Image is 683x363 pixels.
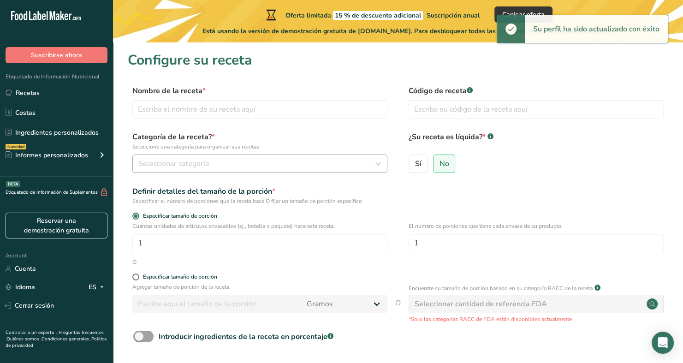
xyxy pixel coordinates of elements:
[409,315,664,323] p: *Solo las categorías RACC de FDA están disponibles actualmente
[159,331,333,342] div: Introducir ingredientes de la receta en porcentaje
[89,282,107,293] div: ES
[6,213,107,238] a: Reservar una demostración gratuita
[6,150,88,160] div: Informes personalizados
[132,155,387,173] button: Seleccionar categoría
[264,9,480,20] div: Oferta limitada
[409,131,664,151] label: ¿Su receta es líquida?
[132,295,301,313] input: Escribe aquí el tamaño de la porción
[409,100,664,119] input: Escriba eu código de la receta aquí
[333,11,423,20] span: 15 % de descuento adicional
[6,336,107,349] a: Política de privacidad
[502,10,545,19] span: Canjear oferta
[415,159,422,168] span: Sí
[143,274,217,280] div: Especificar tamaño de porción
[427,11,480,20] span: Suscripción anual
[494,6,552,23] button: Canjear oferta
[132,283,387,291] p: Agregar tamaño de porción de la receta.
[6,181,20,187] div: BETA
[409,284,593,292] p: Encuentre su tamaño de porción basado en su categoría RACC de la receta
[132,186,387,197] div: Definir detalles del tamaño de la porción
[128,50,668,71] h1: Configure su receta
[439,159,449,168] span: No
[409,85,664,96] label: Código de receta
[525,15,668,43] div: Su perfil ha sido actualizado con éxito
[132,222,387,230] p: Cuántas unidades de artículos envasables (ej., botella o paquete) hace esta receta.
[42,336,91,342] a: Condiciones generales .
[395,298,401,323] span: O
[6,336,42,342] a: Quiénes somos .
[6,279,35,295] a: Idioma
[6,47,107,63] button: Suscribirse ahora
[6,144,26,149] div: Novedad
[132,143,387,151] p: Seleccione una categoría para organizar sus recetas
[202,26,614,36] span: Está usando la versión de demostración gratuita de [DOMAIN_NAME]. Para desbloquear todas las func...
[132,131,387,151] label: Categoría de la receta?
[6,329,57,336] a: Contratar a un experto .
[132,85,387,96] label: Nombre de la receta
[132,258,137,266] div: O
[409,222,664,230] p: El número de porciones que tiene cada envase de su producto.
[138,158,209,169] span: Seleccionar categoría
[652,332,674,354] div: Open Intercom Messenger
[132,100,387,119] input: Escriba el nombre de su receta aquí
[31,50,82,60] span: Suscribirse ahora
[6,329,104,342] a: Preguntas frecuentes .
[132,197,387,205] div: Especificar el número de porciones que la receta hace O fijar un tamaño de porción específico
[139,213,217,220] span: Especificar tamaño de porción
[415,298,547,309] div: Seleccionar cantidad de referencia FDA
